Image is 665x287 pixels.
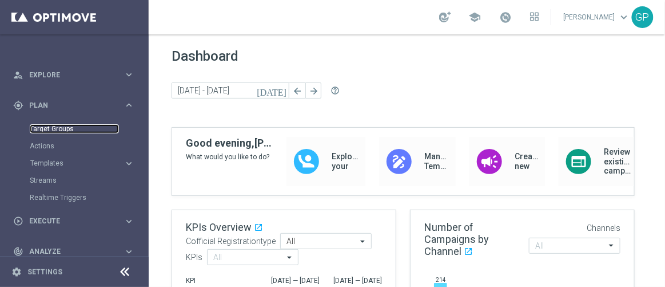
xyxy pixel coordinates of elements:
div: Templates [30,155,148,172]
i: person_search [13,70,23,80]
span: Templates [30,160,112,167]
i: keyboard_arrow_right [124,158,134,169]
span: keyboard_arrow_down [618,11,631,23]
a: Streams [30,176,119,185]
a: [PERSON_NAME]keyboard_arrow_down [563,9,632,26]
div: Realtime Triggers [30,189,148,206]
i: keyboard_arrow_right [124,100,134,111]
div: Execute [13,216,124,226]
i: gps_fixed [13,100,23,111]
button: person_search Explore keyboard_arrow_right [13,70,135,80]
span: Analyze [29,248,124,255]
span: Plan [29,102,124,109]
div: Templates [30,160,124,167]
div: Analyze [13,246,124,257]
i: play_circle_outline [13,216,23,226]
button: Templates keyboard_arrow_right [30,159,135,168]
button: track_changes Analyze keyboard_arrow_right [13,247,135,256]
i: keyboard_arrow_right [124,69,134,80]
a: Actions [30,141,119,151]
i: settings [11,267,22,277]
div: Target Groups [30,120,148,137]
i: track_changes [13,246,23,257]
span: school [468,11,481,23]
span: Explore [29,72,124,78]
div: Plan [13,100,124,111]
button: play_circle_outline Execute keyboard_arrow_right [13,217,135,226]
a: Target Groups [30,124,119,133]
div: Actions [30,137,148,155]
div: Streams [30,172,148,189]
a: Settings [27,269,62,276]
div: GP [632,6,654,28]
span: Execute [29,218,124,225]
button: gps_fixed Plan keyboard_arrow_right [13,101,135,110]
i: keyboard_arrow_right [124,216,134,227]
i: keyboard_arrow_right [124,246,134,257]
a: Realtime Triggers [30,193,119,202]
div: Explore [13,70,124,80]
